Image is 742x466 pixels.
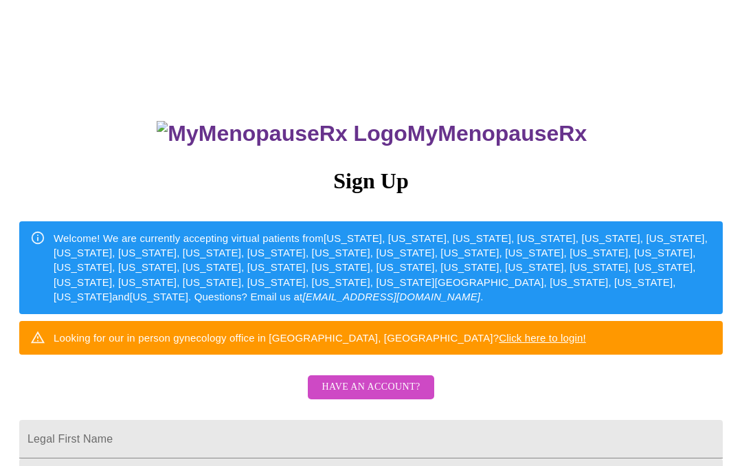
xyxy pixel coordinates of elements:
[54,325,586,351] div: Looking for our in person gynecology office in [GEOGRAPHIC_DATA], [GEOGRAPHIC_DATA]?
[21,121,723,146] h3: MyMenopauseRx
[308,375,434,399] button: Have an account?
[322,379,420,396] span: Have an account?
[19,168,723,194] h3: Sign Up
[304,390,437,402] a: Have an account?
[157,121,407,146] img: MyMenopauseRx Logo
[54,225,712,310] div: Welcome! We are currently accepting virtual patients from [US_STATE], [US_STATE], [US_STATE], [US...
[302,291,480,302] em: [EMAIL_ADDRESS][DOMAIN_NAME]
[499,332,586,344] a: Click here to login!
